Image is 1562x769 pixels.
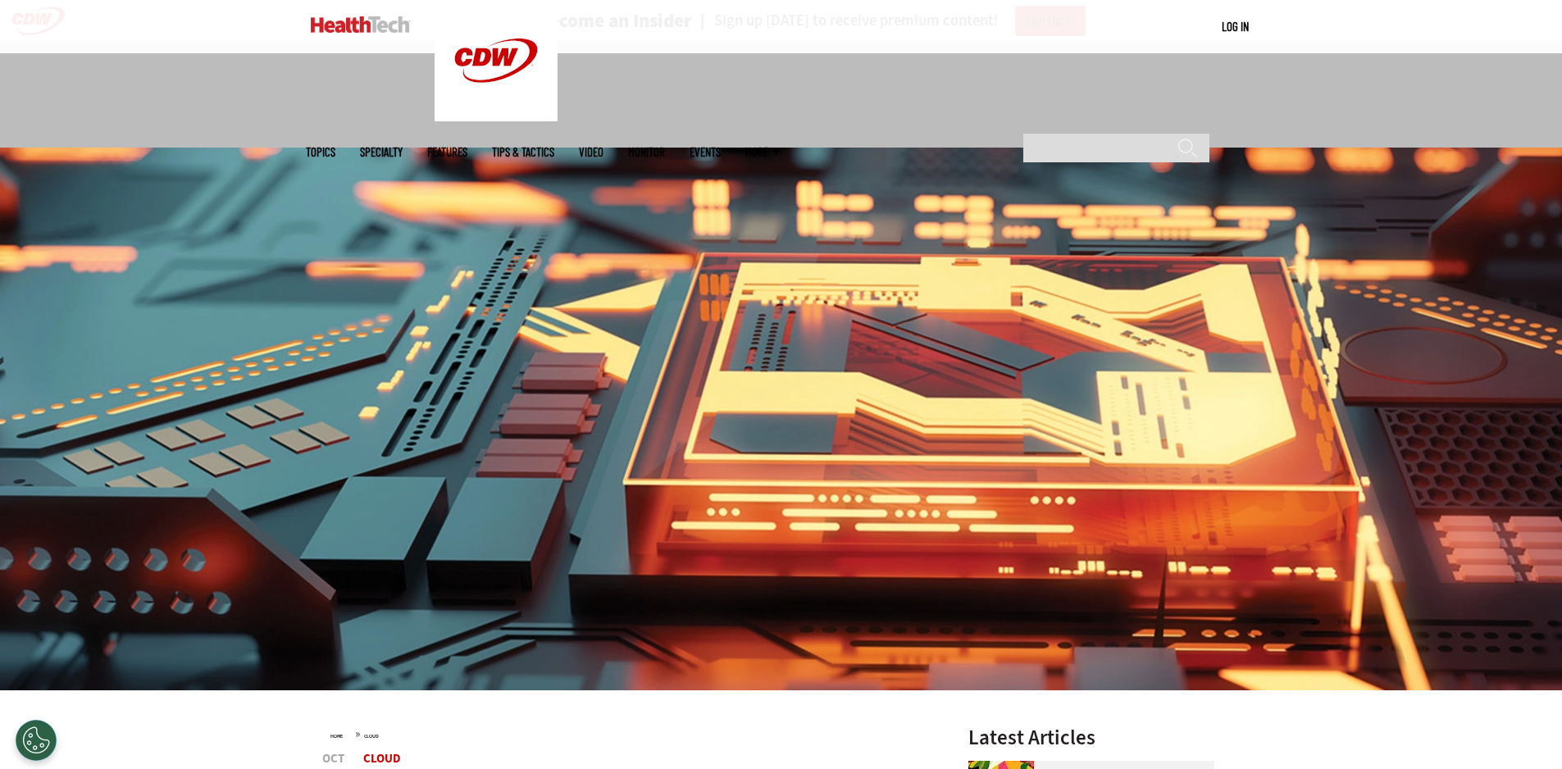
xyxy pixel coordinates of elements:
[745,146,780,158] span: More
[968,727,1214,748] h3: Latest Articles
[427,146,467,158] a: Features
[690,146,721,158] a: Events
[435,108,558,125] a: CDW
[579,146,603,158] a: Video
[330,727,926,740] div: »
[16,720,57,761] button: Open Preferences
[306,146,335,158] span: Topics
[1222,18,1249,35] div: User menu
[330,733,343,739] a: Home
[1222,19,1249,34] a: Log in
[364,733,379,739] a: Cloud
[628,146,665,158] a: MonITor
[311,16,410,33] img: Home
[322,753,344,765] span: Oct
[16,720,57,761] div: Cookies Settings
[360,146,403,158] span: Specialty
[492,146,554,158] a: Tips & Tactics
[363,750,401,767] a: Cloud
